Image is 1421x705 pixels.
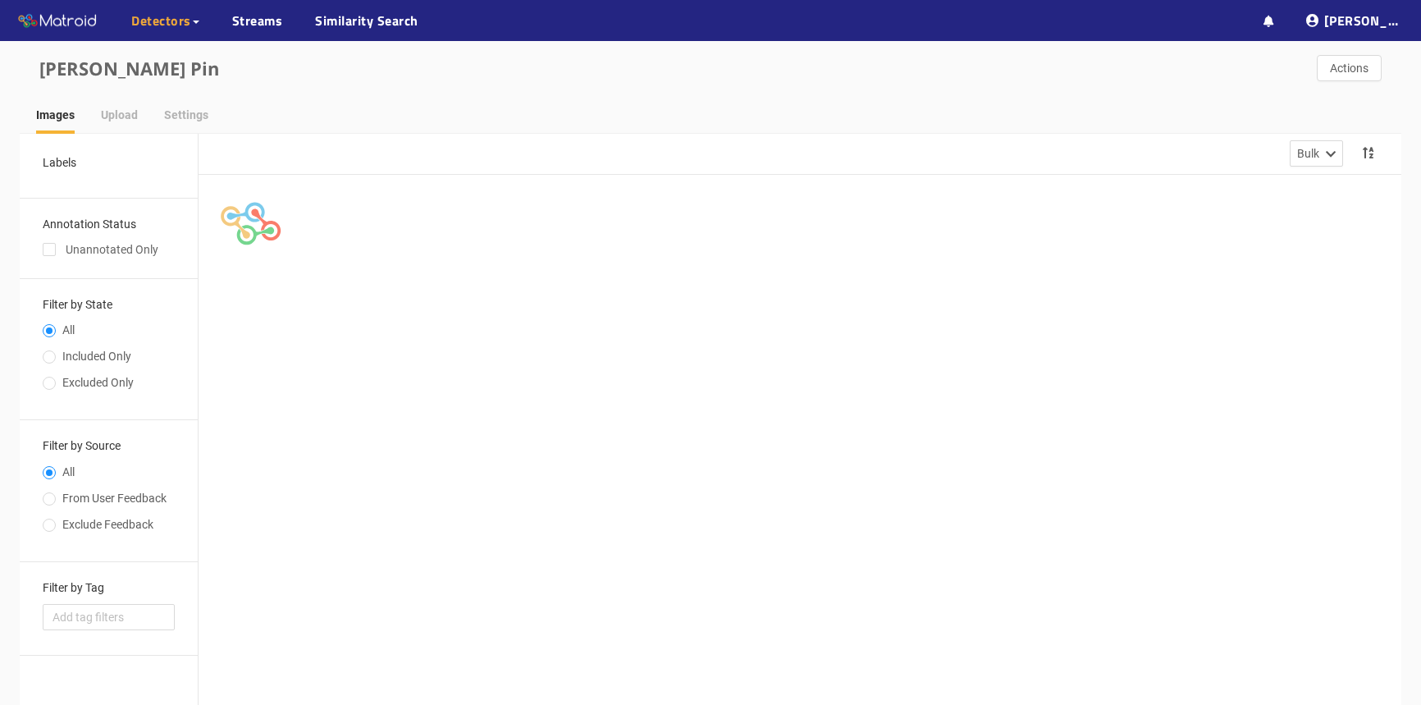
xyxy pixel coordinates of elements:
[56,518,160,531] span: Exclude Feedback
[43,582,175,594] h3: Filter by Tag
[43,299,175,311] h3: Filter by State
[56,323,81,336] span: All
[53,608,165,626] span: Add tag filters
[315,11,418,30] a: Similarity Search
[131,11,191,30] span: Detectors
[101,106,138,124] div: Upload
[16,9,98,34] img: Matroid logo
[164,106,208,124] div: Settings
[43,440,175,452] h3: Filter by Source
[56,492,173,505] span: From User Feedback
[56,376,140,389] span: Excluded Only
[43,240,175,259] div: Unannotated Only
[56,465,81,478] span: All
[39,54,710,83] div: [PERSON_NAME] Pin
[1290,140,1343,167] button: Bulk
[232,11,283,30] a: Streams
[43,153,76,172] div: Labels
[36,106,75,124] div: Images
[1330,59,1368,77] span: Actions
[1317,55,1382,81] button: Actions
[1297,144,1319,163] div: Bulk
[56,350,138,363] span: Included Only
[43,218,175,231] h3: Annotation Status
